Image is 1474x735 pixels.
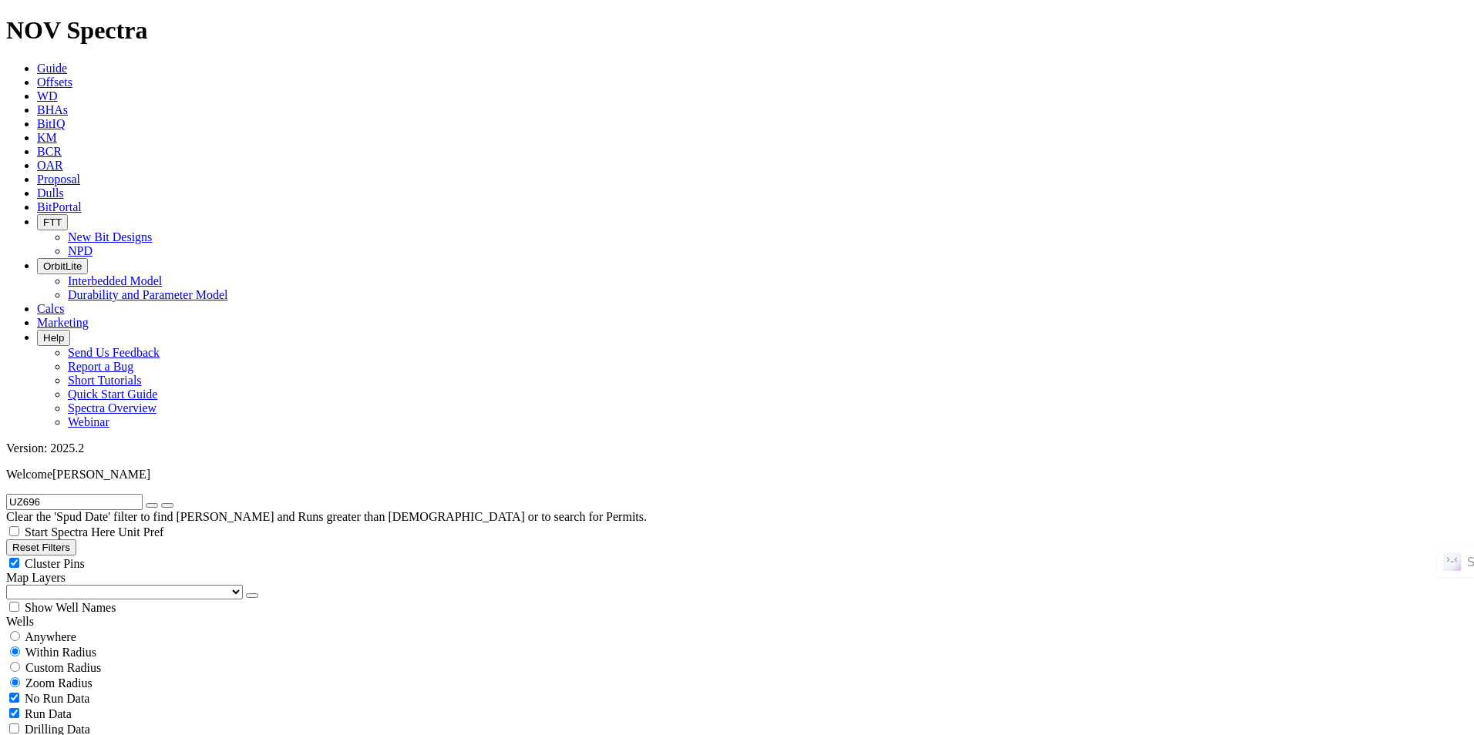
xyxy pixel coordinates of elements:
[37,62,67,75] a: Guide
[6,510,647,523] span: Clear the 'Spud Date' filter to find [PERSON_NAME] and Runs greater than [DEMOGRAPHIC_DATA] or to...
[37,258,88,274] button: OrbitLite
[37,316,89,329] a: Marketing
[25,646,96,659] span: Within Radius
[43,260,82,272] span: OrbitLite
[43,216,62,228] span: FTT
[25,692,89,705] span: No Run Data
[25,601,116,614] span: Show Well Names
[6,494,143,510] input: Search
[68,415,109,428] a: Webinar
[68,401,156,414] a: Spectra Overview
[37,302,65,315] a: Calcs
[37,89,58,102] a: WD
[9,526,19,536] input: Start Spectra Here
[37,214,68,230] button: FTT
[37,186,64,200] a: Dulls
[25,707,72,720] span: Run Data
[6,441,1468,455] div: Version: 2025.2
[6,16,1468,45] h1: NOV Spectra
[68,388,157,401] a: Quick Start Guide
[6,571,66,584] span: Map Layers
[6,468,1468,482] p: Welcome
[25,661,101,674] span: Custom Radius
[68,230,152,243] a: New Bit Designs
[25,525,115,539] span: Start Spectra Here
[52,468,150,481] span: [PERSON_NAME]
[25,557,85,570] span: Cluster Pins
[37,76,72,89] a: Offsets
[37,330,70,346] button: Help
[37,117,65,130] a: BitIQ
[6,615,1468,629] div: Wells
[118,525,163,539] span: Unit Pref
[37,103,68,116] a: BHAs
[68,288,228,301] a: Durability and Parameter Model
[25,676,93,690] span: Zoom Radius
[37,145,62,158] a: BCR
[37,159,63,172] a: OAR
[37,131,57,144] a: KM
[68,244,93,257] a: NPD
[37,200,82,213] a: BitPortal
[6,539,76,555] button: Reset Filters
[68,346,160,359] a: Send Us Feedback
[25,630,76,643] span: Anywhere
[37,173,80,186] a: Proposal
[68,360,133,373] a: Report a Bug
[43,332,64,344] span: Help
[68,274,162,287] a: Interbedded Model
[68,374,142,387] a: Short Tutorials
